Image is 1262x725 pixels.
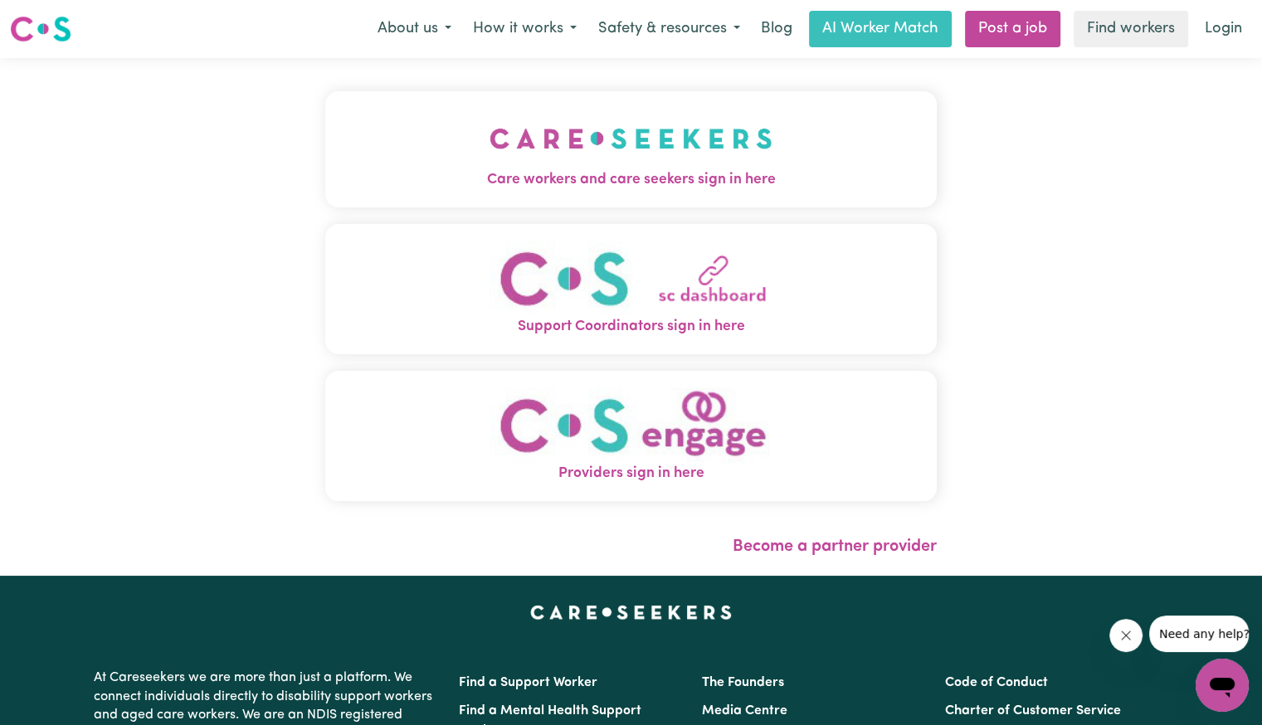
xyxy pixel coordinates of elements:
[587,12,751,46] button: Safety & resources
[945,704,1121,718] a: Charter of Customer Service
[809,11,952,47] a: AI Worker Match
[459,676,597,689] a: Find a Support Worker
[1196,659,1249,712] iframe: Button to launch messaging window
[751,11,802,47] a: Blog
[10,14,71,44] img: Careseekers logo
[367,12,462,46] button: About us
[462,12,587,46] button: How it works
[325,169,937,191] span: Care workers and care seekers sign in here
[530,606,732,619] a: Careseekers home page
[10,12,100,25] span: Need any help?
[1109,619,1143,652] iframe: Close message
[965,11,1060,47] a: Post a job
[733,538,937,555] a: Become a partner provider
[10,10,71,48] a: Careseekers logo
[325,316,937,338] span: Support Coordinators sign in here
[945,676,1048,689] a: Code of Conduct
[1074,11,1188,47] a: Find workers
[325,91,937,207] button: Care workers and care seekers sign in here
[325,371,937,501] button: Providers sign in here
[702,704,787,718] a: Media Centre
[702,676,784,689] a: The Founders
[1149,616,1249,652] iframe: Message from company
[325,224,937,354] button: Support Coordinators sign in here
[1195,11,1252,47] a: Login
[325,463,937,484] span: Providers sign in here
